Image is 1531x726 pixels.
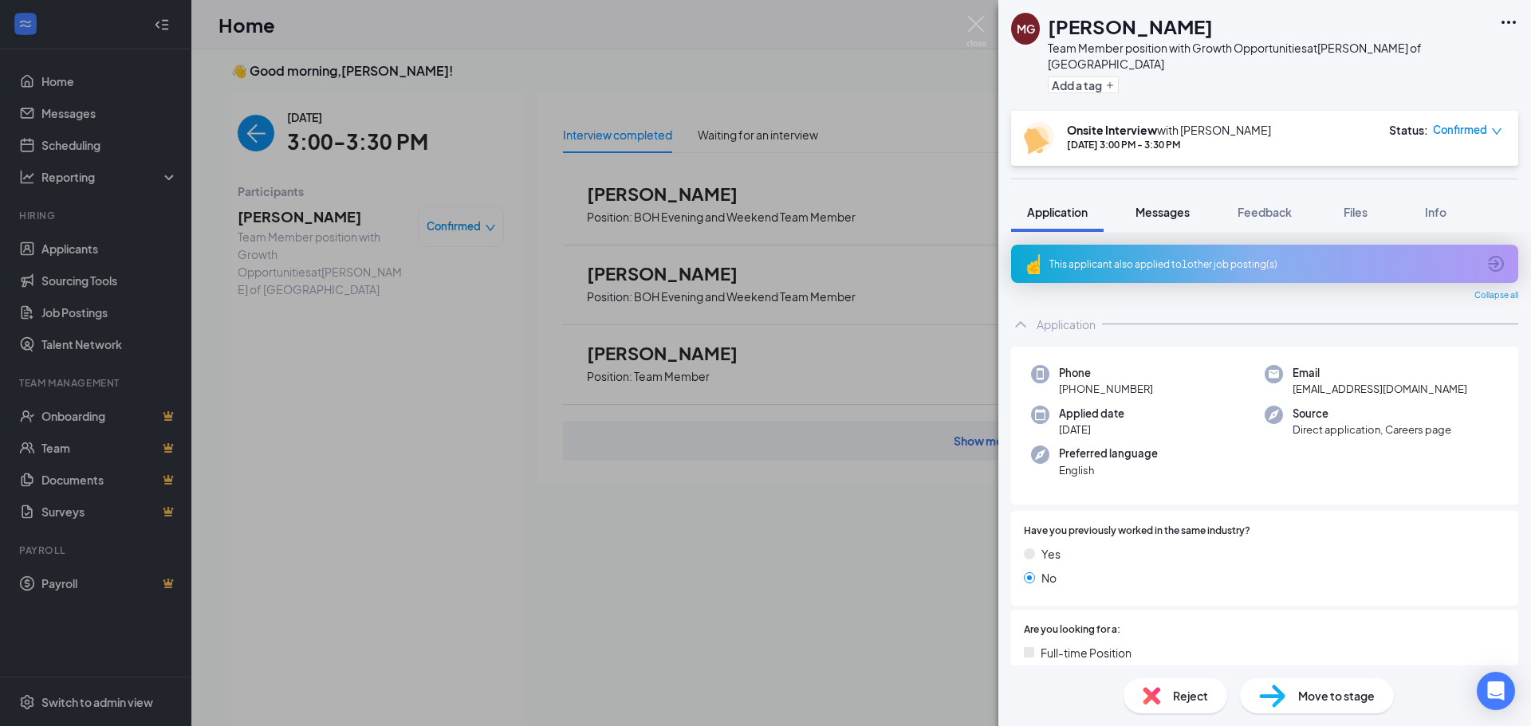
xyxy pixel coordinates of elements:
span: Are you looking for a: [1024,622,1120,638]
span: [PHONE_NUMBER] [1059,381,1153,397]
h1: [PERSON_NAME] [1048,13,1213,40]
span: English [1059,462,1158,478]
span: [DATE] [1059,422,1124,438]
span: Feedback [1238,205,1292,219]
div: This applicant also applied to 1 other job posting(s) [1049,257,1477,271]
div: MG [1017,21,1035,37]
span: Full-time Position [1041,644,1132,661]
span: Application [1027,205,1088,219]
span: Applied date [1059,406,1124,422]
span: Messages [1135,205,1190,219]
div: [DATE] 3:00 PM - 3:30 PM [1067,138,1271,151]
div: Status : [1389,122,1428,138]
div: Application [1037,316,1096,332]
svg: ArrowCircle [1486,254,1505,273]
span: Info [1425,205,1446,219]
button: PlusAdd a tag [1048,77,1119,93]
span: Phone [1059,365,1153,381]
span: down [1491,126,1502,137]
span: Files [1344,205,1368,219]
span: Have you previously worked in the same industry? [1024,524,1250,539]
svg: Ellipses [1499,13,1518,32]
div: Team Member position with Growth Opportunities at [PERSON_NAME] of [GEOGRAPHIC_DATA] [1048,40,1491,72]
b: Onsite Interview [1067,123,1157,137]
svg: ChevronUp [1011,315,1030,334]
span: Preferred language [1059,445,1158,461]
svg: Plus [1105,80,1115,90]
span: Move to stage [1298,687,1375,704]
span: Reject [1173,687,1208,704]
span: Yes [1041,545,1061,563]
div: Open Intercom Messenger [1477,672,1515,710]
span: Email [1293,365,1467,381]
span: No [1041,569,1057,587]
div: with [PERSON_NAME] [1067,122,1271,138]
span: Collapse all [1474,289,1518,302]
span: Source [1293,406,1451,422]
span: Confirmed [1433,122,1487,138]
span: Direct application, Careers page [1293,422,1451,438]
span: [EMAIL_ADDRESS][DOMAIN_NAME] [1293,381,1467,397]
